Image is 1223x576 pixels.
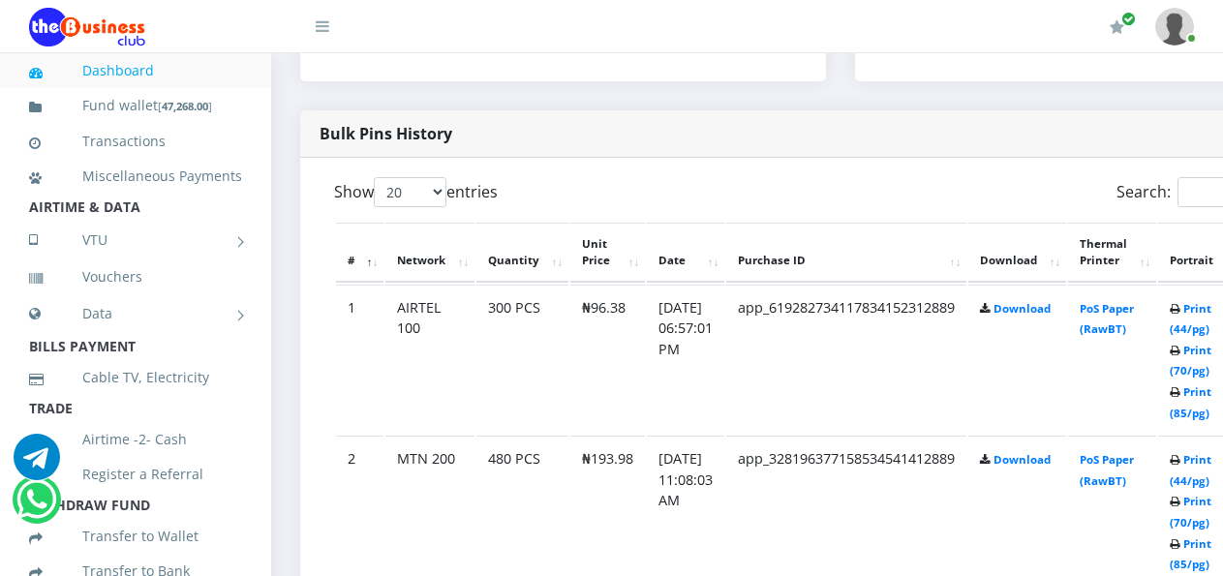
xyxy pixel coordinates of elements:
[1170,536,1211,572] a: Print (85/pg)
[1080,452,1134,488] a: PoS Paper (RawBT)
[1170,301,1211,337] a: Print (44/pg)
[1110,19,1124,35] i: Renew/Upgrade Subscription
[158,99,212,113] small: [ ]
[374,177,446,207] select: Showentries
[29,289,242,338] a: Data
[334,177,498,207] label: Show entries
[1170,343,1211,379] a: Print (70/pg)
[385,223,474,283] th: Network: activate to sort column ascending
[1080,301,1134,337] a: PoS Paper (RawBT)
[29,8,145,46] img: Logo
[994,452,1051,467] a: Download
[14,448,60,480] a: Chat for support
[29,119,242,164] a: Transactions
[162,99,208,113] b: 47,268.00
[726,285,966,435] td: app_619282734117834152312889
[29,83,242,129] a: Fund wallet[47,268.00]
[29,452,242,497] a: Register a Referral
[29,417,242,462] a: Airtime -2- Cash
[1121,12,1136,26] span: Renew/Upgrade Subscription
[336,285,383,435] td: 1
[320,123,452,144] strong: Bulk Pins History
[476,223,568,283] th: Quantity: activate to sort column ascending
[1155,8,1194,45] img: User
[726,223,966,283] th: Purchase ID: activate to sort column ascending
[476,285,568,435] td: 300 PCS
[647,285,724,435] td: [DATE] 06:57:01 PM
[1068,223,1156,283] th: Thermal Printer: activate to sort column ascending
[336,223,383,283] th: #: activate to sort column descending
[570,223,645,283] th: Unit Price: activate to sort column ascending
[968,223,1066,283] th: Download: activate to sort column ascending
[1170,494,1211,530] a: Print (70/pg)
[29,154,242,198] a: Miscellaneous Payments
[29,216,242,264] a: VTU
[1170,452,1211,488] a: Print (44/pg)
[385,285,474,435] td: AIRTEL 100
[16,491,56,523] a: Chat for support
[570,285,645,435] td: ₦96.38
[29,255,242,299] a: Vouchers
[647,223,724,283] th: Date: activate to sort column ascending
[29,355,242,400] a: Cable TV, Electricity
[29,514,242,559] a: Transfer to Wallet
[1170,384,1211,420] a: Print (85/pg)
[29,48,242,93] a: Dashboard
[994,301,1051,316] a: Download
